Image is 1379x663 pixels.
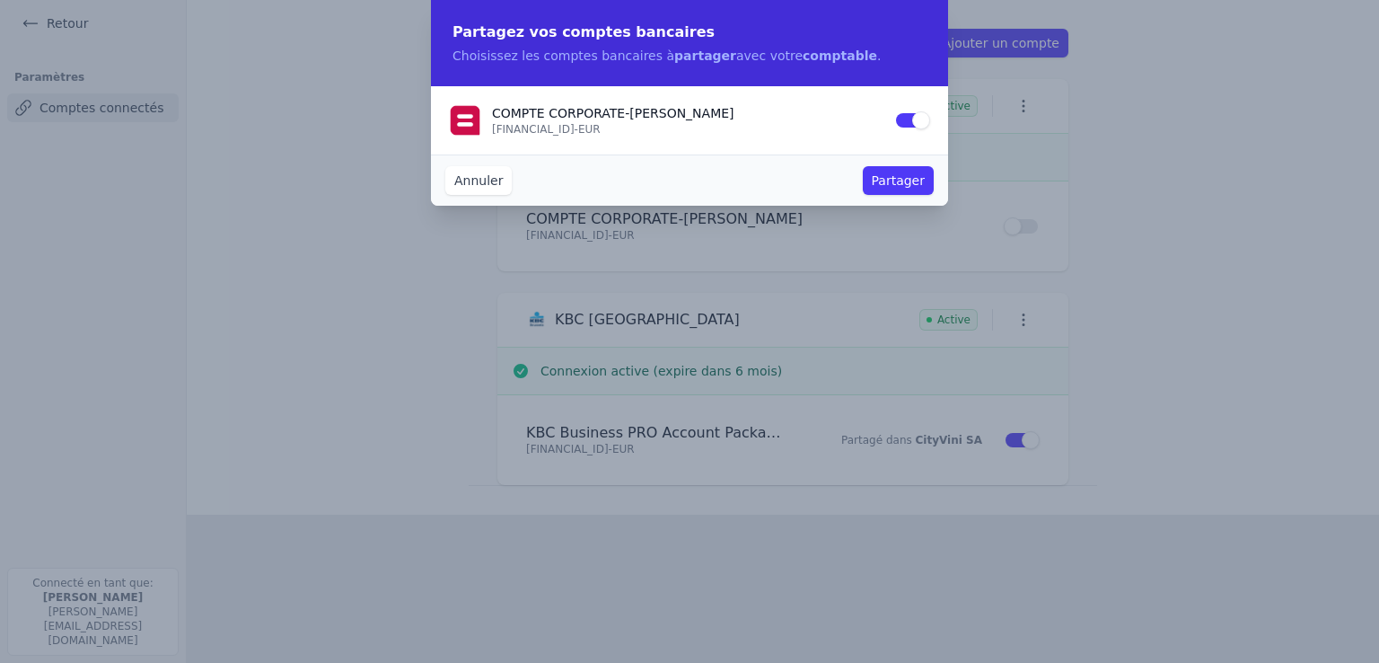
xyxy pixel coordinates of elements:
[452,22,927,43] h2: Partagez vos comptes bancaires
[674,49,736,63] strong: partager
[863,166,934,195] button: Partager
[492,122,883,137] p: [FINANCIAL_ID] - EUR
[452,47,927,65] p: Choisissez les comptes bancaires à avec votre .
[803,49,877,63] strong: comptable
[492,104,883,122] p: COMPTE CORPORATE - [PERSON_NAME]
[445,166,512,195] button: Annuler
